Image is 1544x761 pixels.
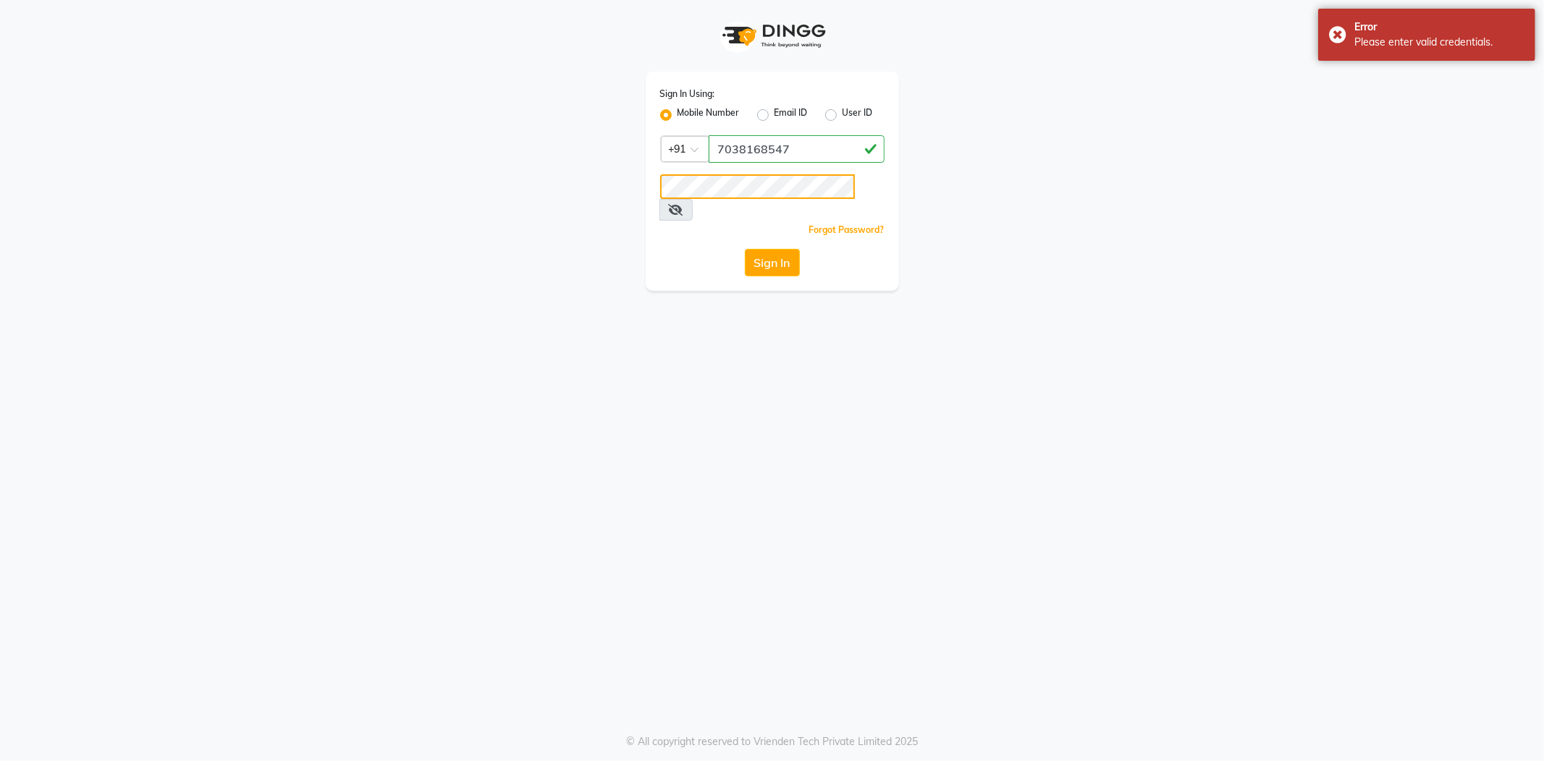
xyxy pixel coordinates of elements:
label: User ID [843,106,873,124]
button: Sign In [745,249,800,276]
label: Mobile Number [678,106,740,124]
img: logo1.svg [714,14,830,57]
label: Sign In Using: [660,88,715,101]
label: Email ID [775,106,808,124]
div: Please enter valid credentials. [1354,35,1524,50]
input: Username [660,174,856,199]
div: Error [1354,20,1524,35]
input: Username [709,135,885,163]
a: Forgot Password? [809,224,885,235]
